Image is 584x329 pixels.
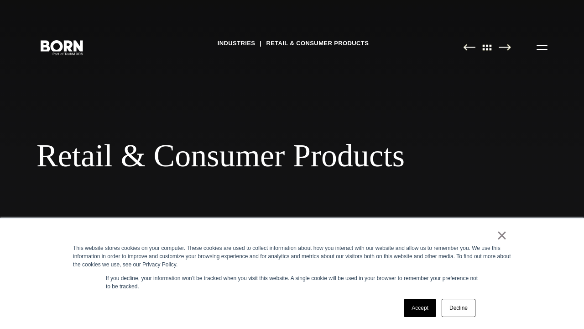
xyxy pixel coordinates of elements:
img: All Pages [478,44,497,51]
img: Previous Page [463,44,475,51]
a: Decline [442,299,475,317]
p: If you decline, your information won’t be tracked when you visit this website. A single cookie wi... [106,274,478,291]
a: Accept [404,299,436,317]
div: This website stores cookies on your computer. These cookies are used to collect information about... [73,244,511,269]
a: × [496,231,507,239]
img: Next Page [499,44,511,51]
div: Retail & Consumer Products [36,137,547,175]
a: Retail & Consumer Products [266,37,369,50]
a: Industries [218,37,255,50]
button: Open [531,37,553,57]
